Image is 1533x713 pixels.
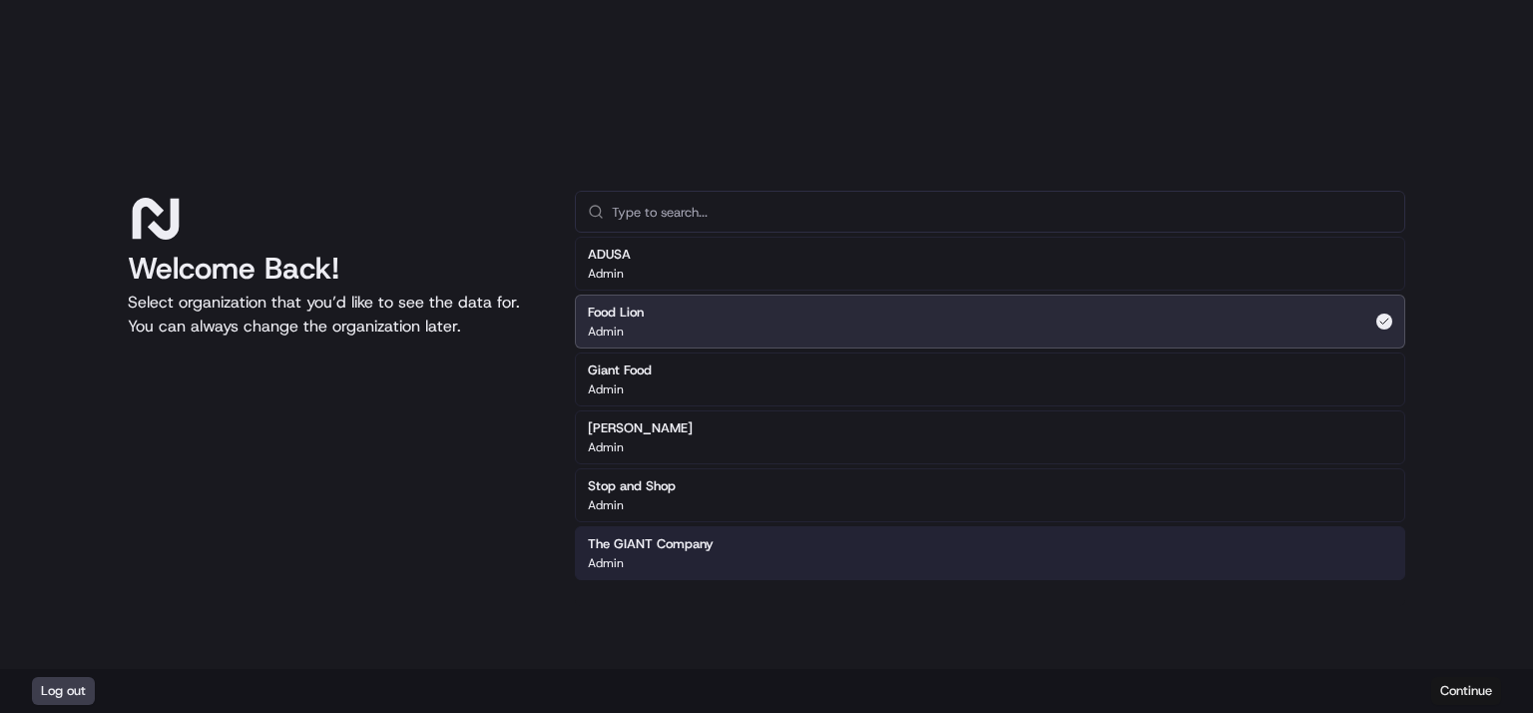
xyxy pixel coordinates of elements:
p: Admin [588,497,624,513]
input: Type to search... [612,192,1392,232]
h2: The GIANT Company [588,535,714,553]
p: Admin [588,266,624,282]
p: Select organization that you’d like to see the data for. You can always change the organization l... [128,291,543,339]
button: Continue [1431,677,1501,705]
h2: Stop and Shop [588,477,676,495]
p: Admin [588,381,624,397]
p: Admin [588,439,624,455]
p: Admin [588,555,624,571]
h1: Welcome Back! [128,251,543,287]
h2: Food Lion [588,304,644,322]
h2: Giant Food [588,361,652,379]
div: Suggestions [575,233,1405,584]
p: Admin [588,324,624,340]
button: Log out [32,677,95,705]
h2: ADUSA [588,246,631,264]
h2: [PERSON_NAME] [588,419,693,437]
